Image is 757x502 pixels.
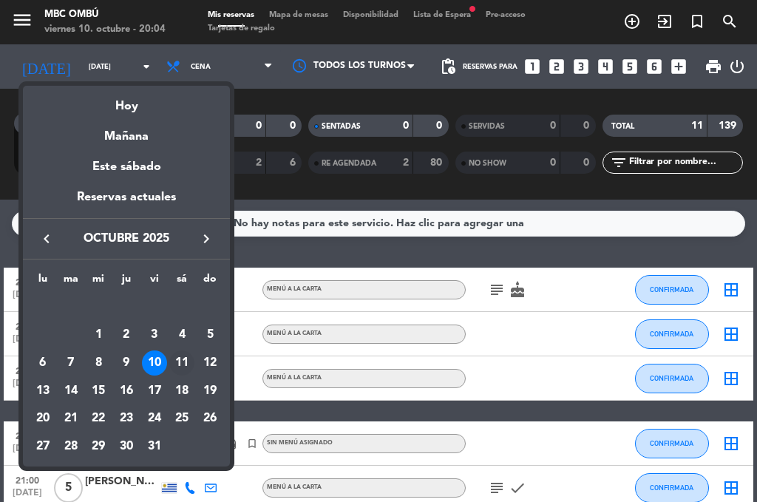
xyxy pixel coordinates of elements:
[197,379,223,404] div: 19
[140,322,169,350] td: 3 de octubre de 2025
[57,349,85,377] td: 7 de octubre de 2025
[169,379,194,404] div: 18
[112,377,140,405] td: 16 de octubre de 2025
[169,322,194,347] div: 4
[84,271,112,294] th: miércoles
[84,322,112,350] td: 1 de octubre de 2025
[29,377,57,405] td: 13 de octubre de 2025
[169,349,197,377] td: 11 de octubre de 2025
[29,433,57,461] td: 27 de octubre de 2025
[169,405,197,433] td: 25 de octubre de 2025
[169,407,194,432] div: 25
[58,379,84,404] div: 14
[23,188,230,218] div: Reservas actuales
[140,377,169,405] td: 17 de octubre de 2025
[112,405,140,433] td: 23 de octubre de 2025
[84,377,112,405] td: 15 de octubre de 2025
[29,294,224,322] td: OCT.
[140,433,169,461] td: 31 de octubre de 2025
[142,322,167,347] div: 3
[86,350,111,376] div: 8
[197,230,215,248] i: keyboard_arrow_right
[84,405,112,433] td: 22 de octubre de 2025
[86,322,111,347] div: 1
[86,434,111,459] div: 29
[30,434,55,459] div: 27
[33,229,60,248] button: keyboard_arrow_left
[196,405,224,433] td: 26 de octubre de 2025
[30,407,55,432] div: 20
[58,407,84,432] div: 21
[60,229,193,248] span: octubre 2025
[169,271,197,294] th: sábado
[197,322,223,347] div: 5
[23,116,230,146] div: Mañana
[169,322,197,350] td: 4 de octubre de 2025
[57,405,85,433] td: 21 de octubre de 2025
[57,433,85,461] td: 28 de octubre de 2025
[114,322,139,347] div: 2
[169,377,197,405] td: 18 de octubre de 2025
[114,434,139,459] div: 30
[196,322,224,350] td: 5 de octubre de 2025
[196,349,224,377] td: 12 de octubre de 2025
[58,350,84,376] div: 7
[23,86,230,116] div: Hoy
[142,350,167,376] div: 10
[196,377,224,405] td: 19 de octubre de 2025
[197,350,223,376] div: 12
[29,405,57,433] td: 20 de octubre de 2025
[114,379,139,404] div: 16
[38,230,55,248] i: keyboard_arrow_left
[142,434,167,459] div: 31
[112,271,140,294] th: jueves
[23,146,230,188] div: Este sábado
[142,407,167,432] div: 24
[140,271,169,294] th: viernes
[84,433,112,461] td: 29 de octubre de 2025
[114,350,139,376] div: 9
[30,350,55,376] div: 6
[86,379,111,404] div: 15
[86,407,111,432] div: 22
[193,229,220,248] button: keyboard_arrow_right
[57,377,85,405] td: 14 de octubre de 2025
[197,407,223,432] div: 26
[58,434,84,459] div: 28
[57,271,85,294] th: martes
[112,349,140,377] td: 9 de octubre de 2025
[142,379,167,404] div: 17
[29,349,57,377] td: 6 de octubre de 2025
[140,349,169,377] td: 10 de octubre de 2025
[30,379,55,404] div: 13
[112,322,140,350] td: 2 de octubre de 2025
[84,349,112,377] td: 8 de octubre de 2025
[29,271,57,294] th: lunes
[140,405,169,433] td: 24 de octubre de 2025
[169,350,194,376] div: 11
[196,271,224,294] th: domingo
[114,407,139,432] div: 23
[112,433,140,461] td: 30 de octubre de 2025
